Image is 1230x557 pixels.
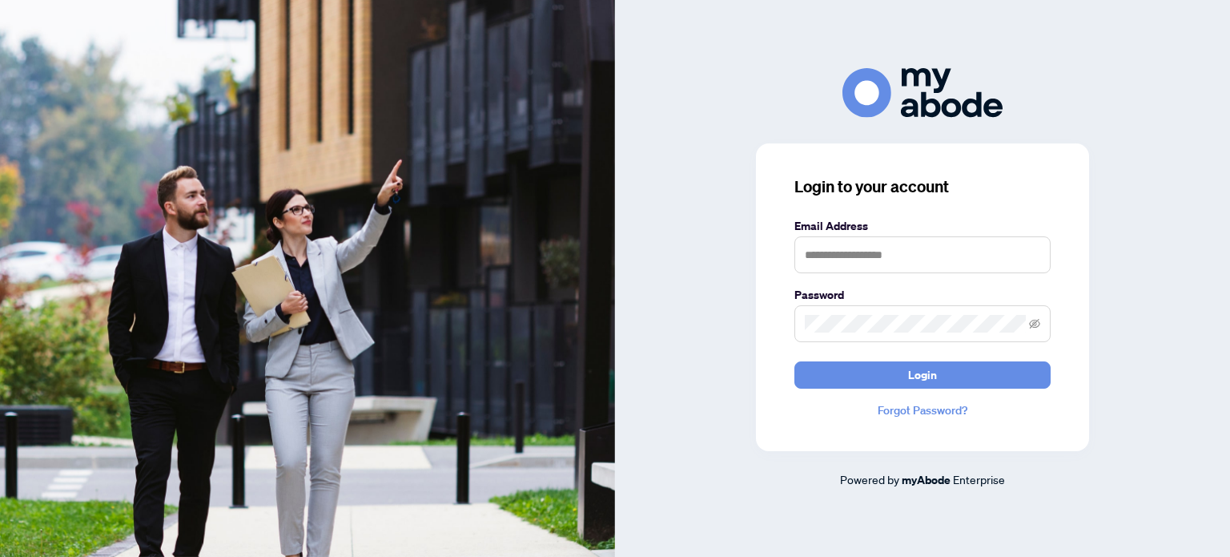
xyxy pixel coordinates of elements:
[908,362,937,388] span: Login
[794,361,1051,389] button: Login
[794,217,1051,235] label: Email Address
[842,68,1003,117] img: ma-logo
[794,402,1051,419] a: Forgot Password?
[794,176,1051,198] h3: Login to your account
[902,471,951,489] a: myAbode
[1029,318,1040,329] span: eye-invisible
[840,472,899,486] span: Powered by
[794,286,1051,304] label: Password
[953,472,1005,486] span: Enterprise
